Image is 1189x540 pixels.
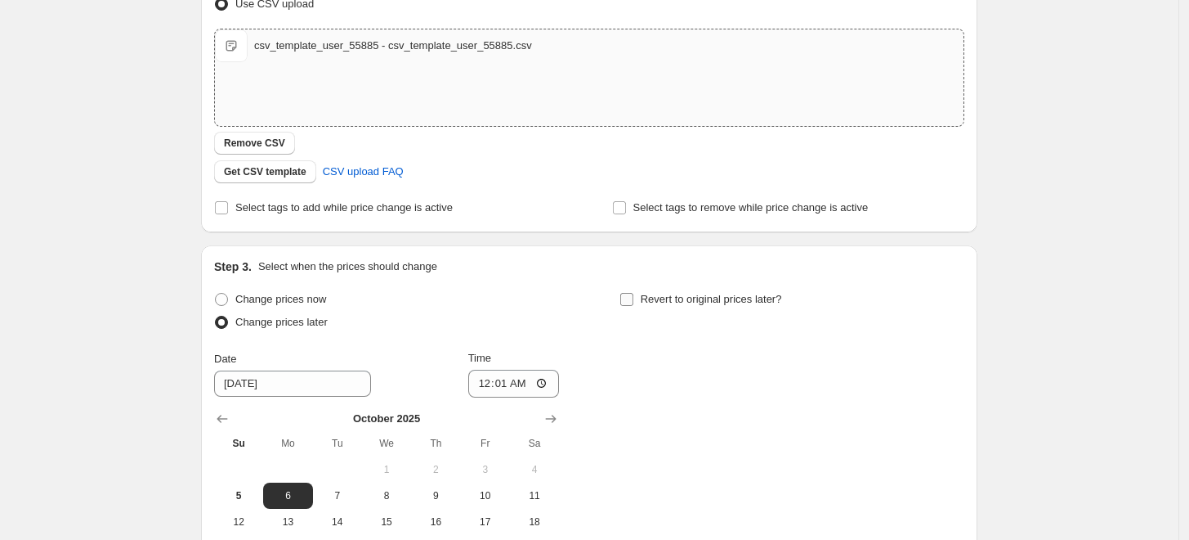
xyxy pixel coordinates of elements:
[510,509,559,535] button: Saturday October 18 2025
[263,430,312,457] th: Monday
[214,430,263,457] th: Sunday
[418,437,454,450] span: Th
[235,201,453,214] span: Select tags to add while price change is active
[362,430,411,457] th: Wednesday
[461,509,510,535] button: Friday October 17 2025
[214,483,263,509] button: Today Sunday October 5 2025
[516,515,552,529] span: 18
[369,463,405,476] span: 1
[235,316,328,328] span: Change prices later
[224,137,285,150] span: Remove CSV
[224,165,306,178] span: Get CSV template
[320,437,355,450] span: Tu
[323,164,404,180] span: CSV upload FAQ
[214,132,295,155] button: Remove CSV
[320,515,355,529] span: 14
[411,509,460,535] button: Thursday October 16 2025
[418,515,454,529] span: 16
[516,489,552,502] span: 11
[510,483,559,509] button: Saturday October 11 2025
[221,437,257,450] span: Su
[313,159,413,185] a: CSV upload FAQ
[510,457,559,483] button: Saturday October 4 2025
[362,457,411,483] button: Wednesday October 1 2025
[221,515,257,529] span: 12
[362,483,411,509] button: Wednesday October 8 2025
[461,430,510,457] th: Friday
[369,489,405,502] span: 8
[313,483,362,509] button: Tuesday October 7 2025
[270,437,306,450] span: Mo
[418,489,454,502] span: 9
[254,38,532,54] div: csv_template_user_55885 - csv_template_user_55885.csv
[214,509,263,535] button: Sunday October 12 2025
[418,463,454,476] span: 2
[270,515,306,529] span: 13
[235,293,326,305] span: Change prices now
[369,437,405,450] span: We
[516,463,552,476] span: 4
[411,430,460,457] th: Thursday
[263,483,312,509] button: Monday October 6 2025
[313,509,362,535] button: Tuesday October 14 2025
[411,483,460,509] button: Thursday October 9 2025
[263,509,312,535] button: Monday October 13 2025
[320,489,355,502] span: 7
[362,509,411,535] button: Wednesday October 15 2025
[633,201,869,214] span: Select tags to remove while price change is active
[461,457,510,483] button: Friday October 3 2025
[461,483,510,509] button: Friday October 10 2025
[516,437,552,450] span: Sa
[510,430,559,457] th: Saturday
[468,370,560,398] input: 12:00
[214,371,371,397] input: 10/5/2025
[467,515,503,529] span: 17
[411,457,460,483] button: Thursday October 2 2025
[467,463,503,476] span: 3
[468,352,491,364] span: Time
[214,259,252,275] h2: Step 3.
[539,407,562,430] button: Show next month, November 2025
[258,259,437,275] p: Select when the prices should change
[221,489,257,502] span: 5
[313,430,362,457] th: Tuesday
[369,515,405,529] span: 15
[641,293,782,305] span: Revert to original prices later?
[270,489,306,502] span: 6
[211,407,234,430] button: Show previous month, September 2025
[214,353,236,365] span: Date
[467,489,503,502] span: 10
[467,437,503,450] span: Fr
[214,160,316,183] button: Get CSV template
